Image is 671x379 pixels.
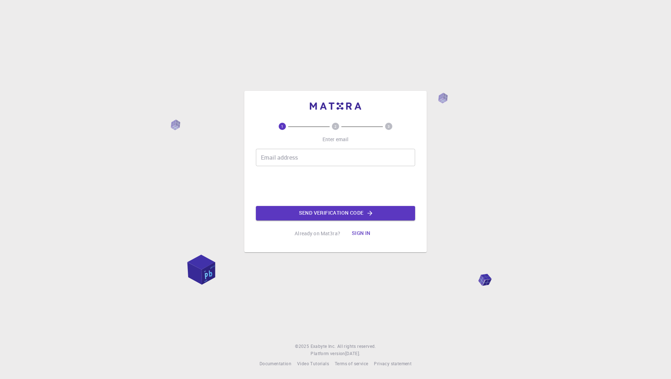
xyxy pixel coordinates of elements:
[256,206,415,220] button: Send verification code
[345,350,360,356] span: [DATE] .
[259,360,291,367] a: Documentation
[297,361,329,366] span: Video Tutorials
[259,361,291,366] span: Documentation
[311,343,336,349] span: Exabyte Inc.
[335,361,368,366] span: Terms of service
[311,350,345,357] span: Platform version
[295,230,340,237] p: Already on Mat3ra?
[311,343,336,350] a: Exabyte Inc.
[295,343,310,350] span: © 2025
[374,361,412,366] span: Privacy statement
[280,172,391,200] iframe: reCAPTCHA
[388,124,390,129] text: 3
[322,136,349,143] p: Enter email
[335,360,368,367] a: Terms of service
[345,350,360,357] a: [DATE].
[281,124,283,129] text: 1
[334,124,337,129] text: 2
[374,360,412,367] a: Privacy statement
[337,343,376,350] span: All rights reserved.
[346,226,376,241] button: Sign in
[297,360,329,367] a: Video Tutorials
